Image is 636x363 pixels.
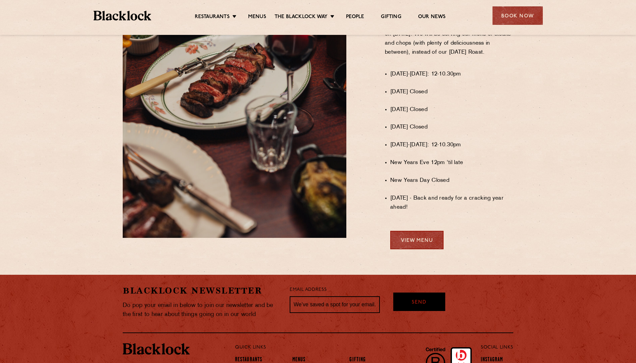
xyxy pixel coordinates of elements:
[418,14,446,21] a: Our News
[390,123,513,132] li: [DATE] Closed
[123,285,280,297] h2: Blacklock Newsletter
[390,158,513,167] li: New Years Eve 12pm 'til late
[381,14,401,21] a: Gifting
[390,88,513,97] li: [DATE] Closed
[290,286,327,294] label: Email Address
[248,14,266,21] a: Menus
[275,14,328,21] a: The Blacklock Way
[390,70,513,79] li: [DATE]-[DATE]: 12-10.30pm
[493,6,543,25] div: Book Now
[481,343,513,352] p: Social Links
[195,14,230,21] a: Restaurants
[235,343,459,352] p: Quick Links
[346,14,364,21] a: People
[94,11,152,20] img: BL_Textured_Logo-footer-cropped.svg
[412,299,426,307] span: Send
[123,343,190,355] img: BL_Textured_Logo-footer-cropped.svg
[390,194,513,212] li: [DATE] - Back and ready for a cracking year ahead!
[390,141,513,150] li: [DATE]-[DATE]: 12-10.30pm
[290,296,380,313] input: We’ve saved a spot for your email...
[390,231,444,249] a: View Menu
[390,176,513,185] li: New Years Day Closed
[390,105,513,114] li: [DATE] Closed
[123,301,280,319] p: Do pop your email in below to join our newsletter and be the first to hear about things going on ...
